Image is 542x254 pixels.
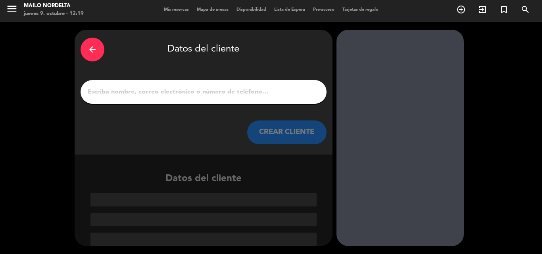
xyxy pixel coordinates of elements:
i: arrow_back [88,45,97,54]
span: Mis reservas [160,8,193,12]
div: Mailo Nordelta [24,2,84,10]
span: Tarjetas de regalo [338,8,382,12]
span: Mapa de mesas [193,8,233,12]
div: Datos del cliente [75,171,333,246]
button: menu [6,3,18,17]
i: turned_in_not [499,5,509,14]
span: Lista de Espera [270,8,309,12]
input: Escriba nombre, correo electrónico o número de teléfono... [86,86,321,97]
div: Datos del cliente [81,36,327,63]
span: Pre-acceso [309,8,338,12]
i: add_circle_outline [456,5,466,14]
div: jueves 9. octubre - 12:19 [24,10,84,18]
i: search [521,5,530,14]
i: exit_to_app [478,5,487,14]
span: Disponibilidad [233,8,270,12]
button: CREAR CLIENTE [247,120,327,144]
i: menu [6,3,18,15]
